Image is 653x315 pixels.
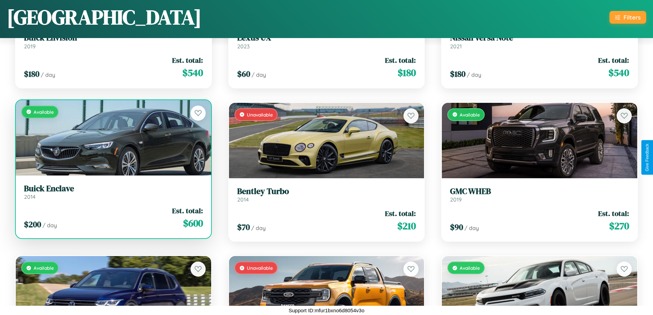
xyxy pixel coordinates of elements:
span: $ 180 [398,66,416,80]
span: $ 540 [608,66,629,80]
span: 2021 [450,43,462,50]
h3: Nissan Versa Note [450,33,629,43]
span: Available [34,109,54,115]
span: Unavailable [247,112,273,118]
h1: [GEOGRAPHIC_DATA] [7,3,202,31]
span: Est. total: [385,55,416,65]
span: 2014 [24,193,36,200]
span: 2019 [24,43,36,50]
div: Filters [624,14,641,21]
span: $ 200 [24,219,41,230]
h3: Bentley Turbo [237,186,416,196]
span: $ 270 [609,219,629,233]
button: Filters [609,11,646,24]
div: Give Feedback [645,144,650,171]
span: Est. total: [172,55,203,65]
span: Est. total: [385,208,416,218]
span: Est. total: [598,208,629,218]
span: $ 600 [183,216,203,230]
a: Bentley Turbo2014 [237,186,416,203]
a: Buick Envision2019 [24,33,203,50]
span: / day [464,225,479,231]
span: Available [460,265,480,271]
span: $ 180 [24,68,39,80]
span: Est. total: [172,206,203,216]
h3: Buick Envision [24,33,203,43]
span: $ 180 [450,68,465,80]
p: Support ID: mfur1bxno6d8054v3o [289,306,364,315]
span: / day [41,71,55,78]
span: / day [467,71,481,78]
h3: Buick Enclave [24,184,203,194]
h3: Lexus UX [237,33,416,43]
span: 2019 [450,196,462,203]
span: / day [252,71,266,78]
h3: GMC WHEB [450,186,629,196]
span: / day [251,225,266,231]
span: 2014 [237,196,249,203]
span: 2023 [237,43,250,50]
span: $ 60 [237,68,250,80]
span: Unavailable [247,265,273,271]
span: Available [460,112,480,118]
a: Buick Enclave2014 [24,184,203,201]
span: $ 90 [450,221,463,233]
a: Lexus UX2023 [237,33,416,50]
span: / day [43,222,57,229]
span: $ 540 [182,66,203,80]
span: Available [34,265,54,271]
span: $ 210 [397,219,416,233]
a: GMC WHEB2019 [450,186,629,203]
span: $ 70 [237,221,250,233]
a: Nissan Versa Note2021 [450,33,629,50]
span: Est. total: [598,55,629,65]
